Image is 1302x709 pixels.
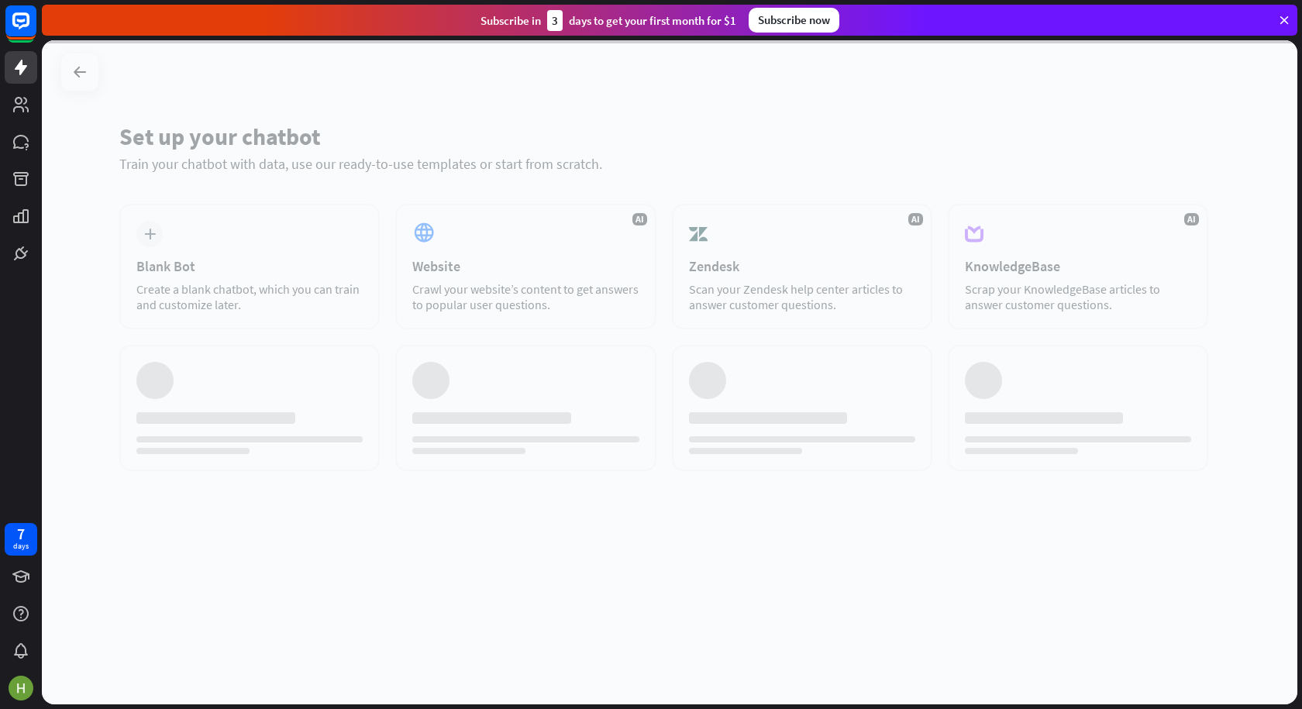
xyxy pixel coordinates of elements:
[13,541,29,552] div: days
[480,10,736,31] div: Subscribe in days to get your first month for $1
[547,10,563,31] div: 3
[749,8,839,33] div: Subscribe now
[5,523,37,556] a: 7 days
[17,527,25,541] div: 7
